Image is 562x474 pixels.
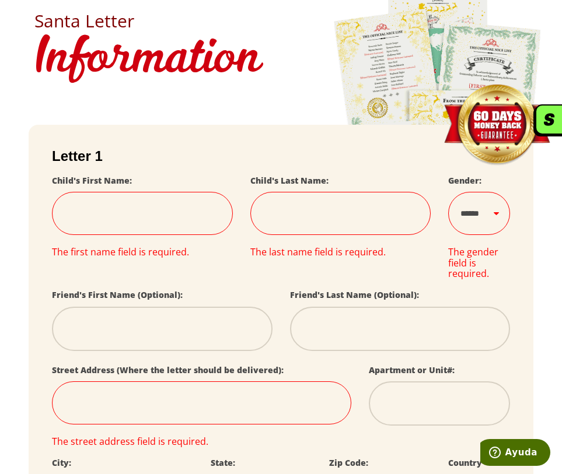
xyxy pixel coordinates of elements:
label: Zip Code: [329,457,368,468]
h2: Letter 1 [52,148,510,164]
label: Apartment or Unit#: [369,364,455,375]
div: The first name field is required. [52,247,233,257]
label: Child's First Name: [52,175,132,186]
label: State: [211,457,235,468]
div: The street address field is required. [52,436,351,447]
div: The gender field is required. [448,247,510,279]
div: The last name field is required. [250,247,431,257]
label: Child's Last Name: [250,175,329,186]
label: Gender: [448,175,481,186]
label: Street Address (Where the letter should be delivered): [52,364,284,375]
iframe: Abre un widget desde donde se puede obtener más información [480,439,550,468]
label: City: [52,457,71,468]
label: Friend's First Name (Optional): [52,289,183,300]
label: Friend's Last Name (Optional): [290,289,419,300]
label: Country [448,457,482,468]
h1: Information [34,30,528,90]
img: Money Back Guarantee [443,84,551,166]
h2: Santa Letter [34,12,528,30]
